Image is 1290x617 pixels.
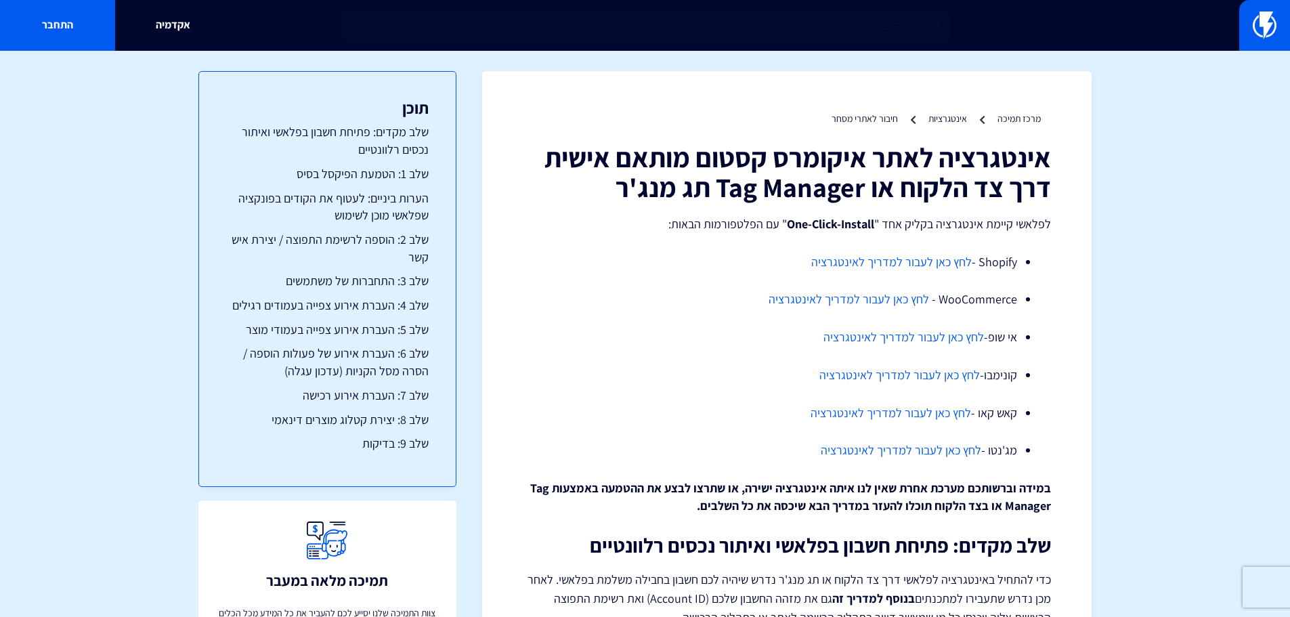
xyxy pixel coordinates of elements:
[266,572,388,589] h3: תמיכה מלאה במעבר
[823,329,984,345] a: לחץ כאן לעבור למדריך לאינטגרציה
[832,112,898,125] a: חיבור לאתרי מסחר
[523,215,1051,233] p: לפלאשי קיימת אינטגרציה בקליק אחד " " עם הפלטפורמות הבאות:
[226,165,429,183] a: שלב 1: הטמעת הפיקסל בסיס
[821,442,981,458] a: לחץ כאן לעבור למדריך לאינטגרציה
[226,297,429,314] a: שלב 4: העברת אירוע צפייה בעמודים רגילים
[226,231,429,265] a: שלב 2: הוספה לרשימת התפוצה / יצירת איש קשר
[787,216,874,232] strong: One-Click-Install
[997,112,1041,125] a: מרכז תמיכה
[557,442,1017,459] li: מג'נטו -
[769,291,929,307] a: לחץ כאן לעבור למדריך לאינטגרציה
[530,480,1051,513] strong: במידה וברשותכם מערכת אחרת שאין לנו איתה אינטגרציה ישירה, או שתרצו לבצע את ההטמעה באמצעות Tag Mana...
[226,272,429,290] a: שלב 3: התחברות של משתמשים
[557,404,1017,422] li: קאש קאו -
[226,123,429,158] a: שלב מקדים: פתיחת חשבון בפלאשי ואיתור נכסים רלוונטיים
[557,328,1017,346] li: אי שופ-
[557,366,1017,384] li: קונימבו-
[557,291,1017,308] li: WooCommerce -
[928,112,967,125] a: אינטגרציות
[523,142,1051,202] h1: אינטגרציה לאתר איקומרס קסטום מותאם אישית דרך צד הלקוח או Tag Manager תג מנג'ר
[226,411,429,429] a: שלב 8: יצירת קטלוג מוצרים דינאמי
[811,405,971,421] a: לחץ כאן לעבור למדריך לאינטגרציה
[226,387,429,404] a: שלב 7: העברת אירוע רכישה
[226,435,429,452] a: שלב 9: בדיקות
[811,254,972,270] a: לחץ כאן לעבור למדריך לאינטגרציה
[819,367,980,383] a: לחץ כאן לעבור למדריך לאינטגרציה
[226,190,429,224] a: הערות ביניים: לעטוף את הקודים בפונקציה שפלאשי מוכן לשימוש
[523,534,1051,557] h2: שלב מקדים: פתיחת חשבון בפלאשי ואיתור נכסים רלוונטיים
[226,345,429,379] a: שלב 6: העברת אירוע של פעולות הוספה / הסרה מסל הקניות (עדכון עגלה)
[341,10,950,41] input: חיפוש מהיר...
[832,591,915,606] strong: בנוסף למדריך זה
[557,253,1017,271] li: Shopify -
[226,321,429,339] a: שלב 5: העברת אירוע צפייה בעמודי מוצר
[226,99,429,116] h3: תוכן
